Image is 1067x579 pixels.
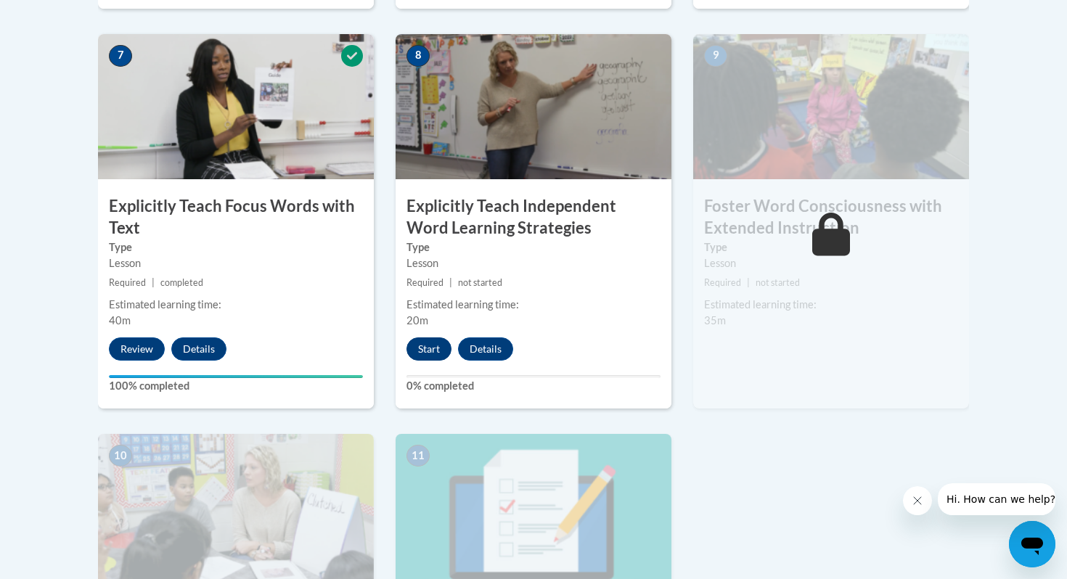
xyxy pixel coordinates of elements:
span: | [747,277,750,288]
div: Estimated learning time: [406,297,661,313]
span: 40m [109,314,131,327]
iframe: Close message [903,486,932,515]
button: Start [406,337,451,361]
div: Lesson [406,255,661,271]
button: Details [171,337,226,361]
iframe: Button to launch messaging window [1009,521,1055,567]
img: Course Image [98,34,374,179]
span: Required [109,277,146,288]
button: Review [109,337,165,361]
span: Required [406,277,443,288]
label: Type [704,239,958,255]
div: Estimated learning time: [704,297,958,313]
img: Course Image [396,34,671,179]
h3: Explicitly Teach Focus Words with Text [98,195,374,240]
img: Course Image [98,434,374,579]
span: 9 [704,45,727,67]
label: 100% completed [109,378,363,394]
img: Course Image [396,434,671,579]
div: Lesson [704,255,958,271]
span: 10 [109,445,132,467]
span: completed [160,277,203,288]
span: not started [756,277,800,288]
label: Type [406,239,661,255]
span: Required [704,277,741,288]
h3: Explicitly Teach Independent Word Learning Strategies [396,195,671,240]
span: 7 [109,45,132,67]
span: not started [458,277,502,288]
div: Lesson [109,255,363,271]
h3: Foster Word Consciousness with Extended Instruction [693,195,969,240]
label: 0% completed [406,378,661,394]
button: Details [458,337,513,361]
iframe: Message from company [938,483,1055,515]
span: | [152,277,155,288]
span: 11 [406,445,430,467]
span: | [449,277,452,288]
div: Your progress [109,375,363,378]
span: 35m [704,314,726,327]
span: 8 [406,45,430,67]
label: Type [109,239,363,255]
div: Estimated learning time: [109,297,363,313]
img: Course Image [693,34,969,179]
span: 20m [406,314,428,327]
